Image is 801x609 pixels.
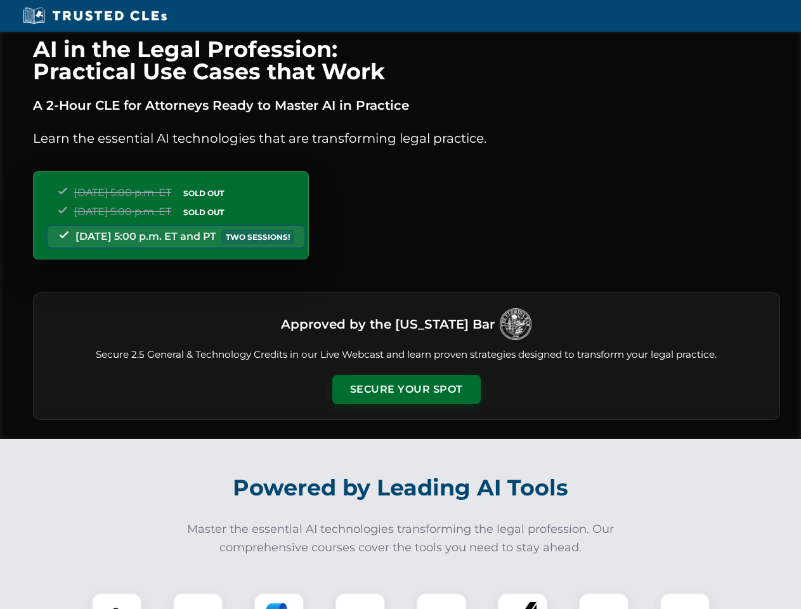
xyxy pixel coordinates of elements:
span: SOLD OUT [179,187,228,200]
p: A 2-Hour CLE for Attorneys Ready to Master AI in Practice [33,95,780,115]
button: Secure Your Spot [332,375,481,404]
h2: Powered by Leading AI Tools [49,466,752,510]
img: Logo [500,308,531,340]
span: SOLD OUT [179,206,228,219]
p: Master the essential AI technologies transforming the legal profession. Our comprehensive courses... [179,520,623,557]
img: Trusted CLEs [19,6,171,25]
h1: AI in the Legal Profession: Practical Use Cases that Work [33,38,780,82]
p: Learn the essential AI technologies that are transforming legal practice. [33,128,780,148]
h3: Approved by the [US_STATE] Bar [281,313,495,336]
p: Secure 2.5 General & Technology Credits in our Live Webcast and learn proven strategies designed ... [49,348,764,362]
span: [DATE] 5:00 p.m. ET [74,206,171,218]
span: [DATE] 5:00 p.m. ET [74,187,171,199]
